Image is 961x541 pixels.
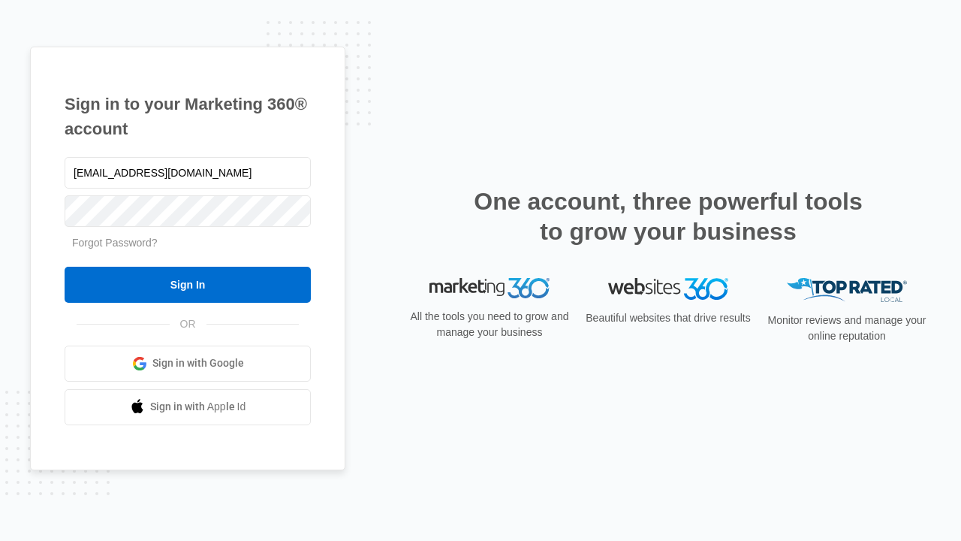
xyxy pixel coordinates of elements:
[787,278,907,303] img: Top Rated Local
[72,237,158,249] a: Forgot Password?
[65,389,311,425] a: Sign in with Apple Id
[429,278,550,299] img: Marketing 360
[584,310,752,326] p: Beautiful websites that drive results
[150,399,246,415] span: Sign in with Apple Id
[65,92,311,141] h1: Sign in to your Marketing 360® account
[608,278,728,300] img: Websites 360
[65,157,311,189] input: Email
[763,313,931,344] p: Monitor reviews and manage your online reputation
[65,267,311,303] input: Sign In
[170,316,206,332] span: OR
[152,355,244,371] span: Sign in with Google
[405,309,574,340] p: All the tools you need to grow and manage your business
[469,186,867,246] h2: One account, three powerful tools to grow your business
[65,346,311,382] a: Sign in with Google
